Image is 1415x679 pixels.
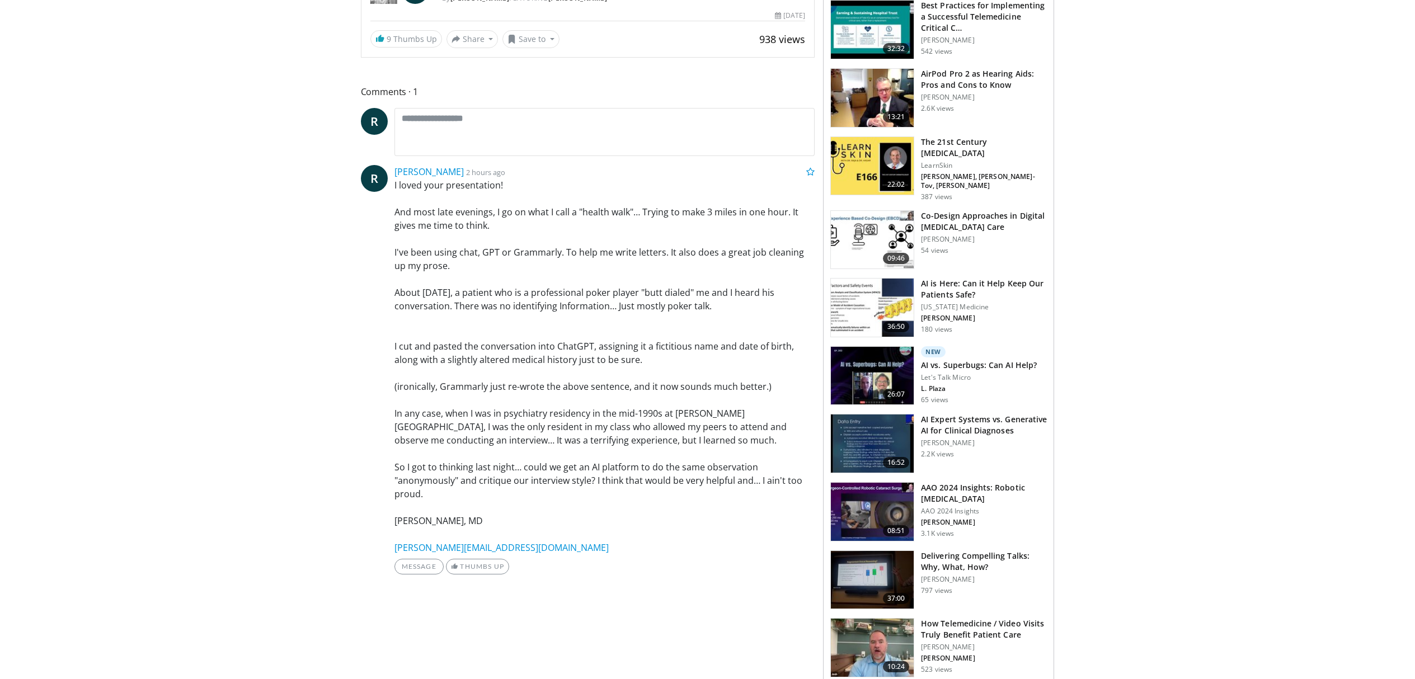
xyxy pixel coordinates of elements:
button: Share [446,30,499,48]
p: 387 views [921,192,952,201]
span: 08:51 [883,525,910,536]
p: 542 views [921,47,952,56]
p: [PERSON_NAME] [921,654,1047,663]
p: New [921,346,946,357]
span: Comments 1 [361,84,815,99]
h3: AI Expert Systems vs. Generative AI for Clinical Diagnoses [921,414,1047,436]
p: [PERSON_NAME] [921,643,1047,652]
a: R [361,108,388,135]
h3: AAO 2024 Insights: Robotic [MEDICAL_DATA] [921,482,1047,504]
a: 08:51 AAO 2024 Insights: Robotic [MEDICAL_DATA] AAO 2024 Insights [PERSON_NAME] 3.1K views [830,482,1047,541]
p: [PERSON_NAME] [921,314,1047,323]
span: 09:46 [883,253,910,264]
a: Thumbs Up [446,559,509,574]
h3: AI vs. Superbugs: Can AI Help? [921,360,1037,371]
p: [PERSON_NAME] [921,518,1047,527]
p: 797 views [921,586,952,595]
span: 32:32 [883,43,910,54]
button: Save to [502,30,560,48]
img: b4b8930c-df45-41dd-9bf5-1ffafa17e17e.150x105_q85_crop-smart_upscale.jpg [831,619,914,677]
p: [PERSON_NAME], [PERSON_NAME]-Tov, [PERSON_NAME] [921,172,1047,190]
a: 10:24 How Telemedicine / Video Visits Truly Benefit Patient Care [PERSON_NAME] [PERSON_NAME] 523 ... [830,618,1047,677]
img: 1bf82db2-8afa-4218-83ea-e842702db1c4.150x105_q85_crop-smart_upscale.jpg [831,414,914,473]
small: 2 hours ago [466,167,505,177]
img: c50c24ec-d60b-4e37-882b-bdb37b551a6b.150x105_q85_crop-smart_upscale.jpg [831,347,914,405]
h3: Delivering Compelling Talks: Why, What, How? [921,550,1047,573]
a: 16:52 AI Expert Systems vs. Generative AI for Clinical Diagnoses [PERSON_NAME] 2.2K views [830,414,1047,473]
p: LearnSkin [921,161,1047,170]
p: 523 views [921,665,952,674]
img: 827094c5-6f5e-4c9f-8b62-17603927959e.150x105_q85_crop-smart_upscale.jpg [831,279,914,337]
p: 2.2K views [921,450,954,459]
span: 9 [387,34,391,44]
a: 9 Thumbs Up [370,30,442,48]
p: [PERSON_NAME] [921,36,1047,45]
a: 22:02 The 21st Century [MEDICAL_DATA] LearnSkin [PERSON_NAME], [PERSON_NAME]-Tov, [PERSON_NAME] 3... [830,136,1047,201]
a: R [361,165,388,192]
p: Let's Talk Micro [921,373,1037,382]
a: 13:21 AirPod Pro 2 as Hearing Aids: Pros and Cons to Know [PERSON_NAME] 2.6K views [830,68,1047,128]
span: 36:50 [883,321,910,332]
img: b12dae1b-5470-4178-b022-d9bdaad706a6.150x105_q85_crop-smart_upscale.jpg [831,1,914,59]
h3: The 21st Century [MEDICAL_DATA] [921,136,1047,159]
p: AAO 2024 Insights [921,507,1047,516]
p: [PERSON_NAME] [921,235,1047,244]
p: 65 views [921,395,948,404]
p: L. Plaza [921,384,1037,393]
span: 10:24 [883,661,910,672]
h3: AirPod Pro 2 as Hearing Aids: Pros and Cons to Know [921,68,1047,91]
span: 13:21 [883,111,910,122]
img: b9e70ca8-7a52-426c-ab95-da05c7b8fc4c.150x105_q85_crop-smart_upscale.jpg [831,551,914,609]
img: a78774a7-53a7-4b08-bcf0-1e3aa9dc638f.150x105_q85_crop-smart_upscale.jpg [831,69,914,127]
h3: How Telemedicine / Video Visits Truly Benefit Patient Care [921,618,1047,640]
p: [PERSON_NAME] [921,93,1047,102]
a: 26:07 New AI vs. Superbugs: Can AI Help? Let's Talk Micro L. Plaza 65 views [830,346,1047,405]
span: 16:52 [883,457,910,468]
p: I loved your presentation! And most late evenings, I go on what I call a "health walk"… Trying to... [394,178,815,554]
a: Message [394,559,444,574]
a: [PERSON_NAME] [394,166,464,178]
img: 0eb43b02-c65f-40ca-8e95-25eef35c1cc3.150x105_q85_crop-smart_upscale.jpg [831,483,914,541]
span: 37:00 [883,593,910,604]
p: 180 views [921,325,952,334]
img: eff7de8f-077c-4608-80ca-f678e94f3178.150x105_q85_crop-smart_upscale.jpg [831,211,914,269]
p: [PERSON_NAME] [921,575,1047,584]
h3: AI is Here: Can it Help Keep Our Patients Safe? [921,278,1047,300]
h3: Co-Design Approaches in Digital [MEDICAL_DATA] Care [921,210,1047,233]
a: [PERSON_NAME][EMAIL_ADDRESS][DOMAIN_NAME] [394,541,609,554]
span: 938 views [759,32,805,46]
span: 22:02 [883,179,910,190]
div: [DATE] [775,11,805,21]
span: 26:07 [883,389,910,400]
p: [US_STATE] Medicine [921,303,1047,312]
img: 25431246-1269-42a8-a8a5-913a9f51cb16.150x105_q85_crop-smart_upscale.jpg [831,137,914,195]
p: 2.6K views [921,104,954,113]
a: 09:46 Co-Design Approaches in Digital [MEDICAL_DATA] Care [PERSON_NAME] 54 views [830,210,1047,270]
p: 54 views [921,246,948,255]
p: 3.1K views [921,529,954,538]
a: 37:00 Delivering Compelling Talks: Why, What, How? [PERSON_NAME] 797 views [830,550,1047,610]
a: 36:50 AI is Here: Can it Help Keep Our Patients Safe? [US_STATE] Medicine [PERSON_NAME] 180 views [830,278,1047,337]
p: [PERSON_NAME] [921,438,1047,447]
